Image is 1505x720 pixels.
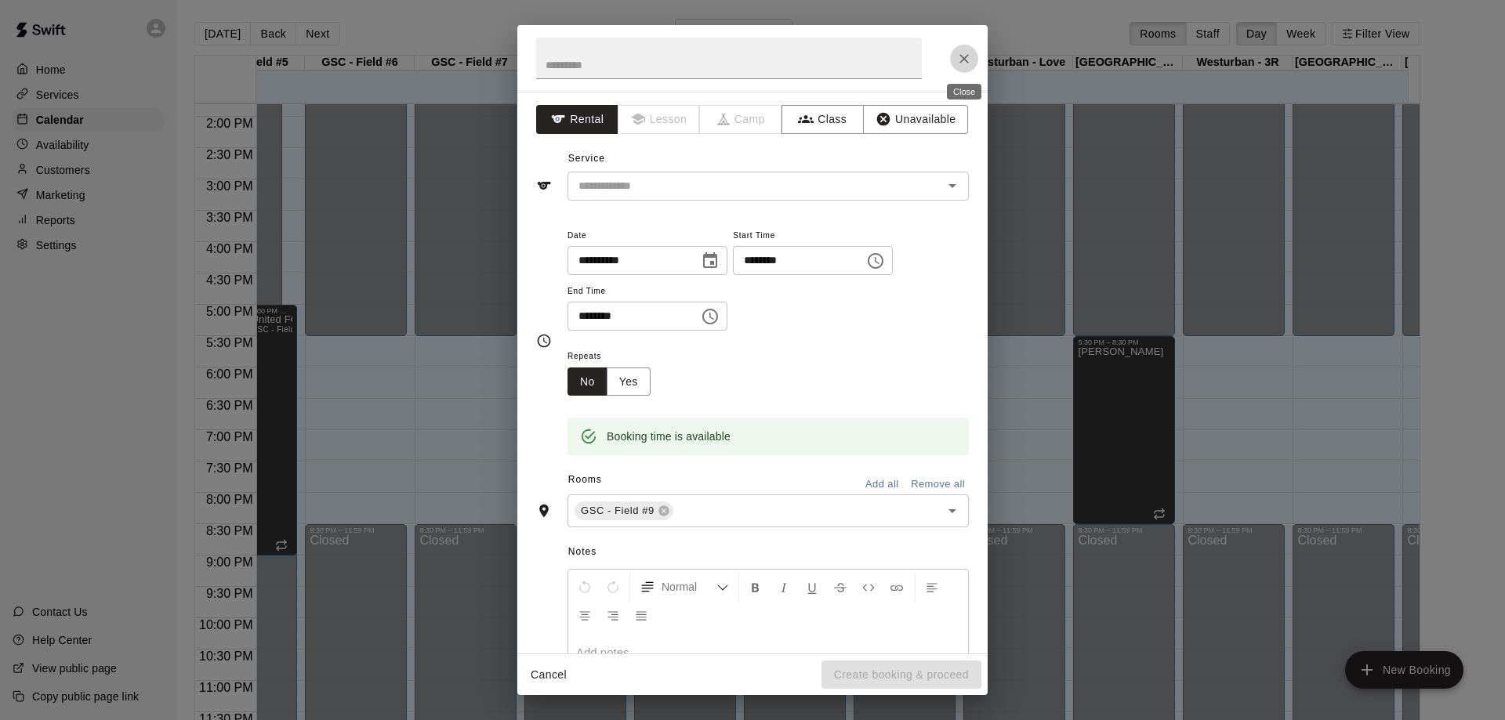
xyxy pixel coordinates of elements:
span: Normal [662,579,716,595]
svg: Service [536,178,552,194]
button: Class [782,105,864,134]
button: Justify Align [628,601,655,629]
button: Insert Code [855,573,882,601]
button: Formatting Options [633,573,735,601]
button: Open [941,500,963,522]
button: Choose time, selected time is 7:00 PM [694,301,726,332]
button: Open [941,175,963,197]
div: Close [947,84,981,99]
span: Camps can only be created in the Services page [700,105,782,134]
div: outlined button group [568,367,651,396]
svg: Notes [536,653,552,668]
button: Left Align [919,573,945,601]
div: Booking time is available [607,422,731,450]
button: Choose date, selected date is Aug 12, 2025 [694,245,726,277]
button: Right Align [600,601,626,629]
svg: Rooms [536,503,552,519]
span: Date [568,226,727,247]
button: Unavailable [863,105,968,134]
button: Insert Link [883,573,910,601]
span: GSC - Field #9 [575,503,661,519]
button: Format Bold [742,573,769,601]
button: Format Strikethrough [827,573,854,601]
button: Format Underline [799,573,825,601]
button: Choose time, selected time is 5:30 PM [860,245,891,277]
span: Rooms [568,474,602,485]
button: No [568,367,607,396]
svg: Timing [536,333,552,349]
button: Redo [600,573,626,601]
button: Rental [536,105,618,134]
button: Cancel [524,660,574,689]
button: Undo [571,573,598,601]
button: Center Align [571,601,598,629]
span: Service [568,153,605,164]
span: Repeats [568,346,663,367]
button: Format Italics [771,573,797,601]
span: Start Time [733,226,893,247]
span: End Time [568,281,727,302]
span: Lessons must be created in the Services page first [618,105,701,134]
button: Add all [857,472,907,497]
button: Close [950,45,978,73]
span: Notes [568,540,969,565]
button: Remove all [907,472,969,497]
div: GSC - Field #9 [575,501,673,520]
button: Yes [607,367,651,396]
